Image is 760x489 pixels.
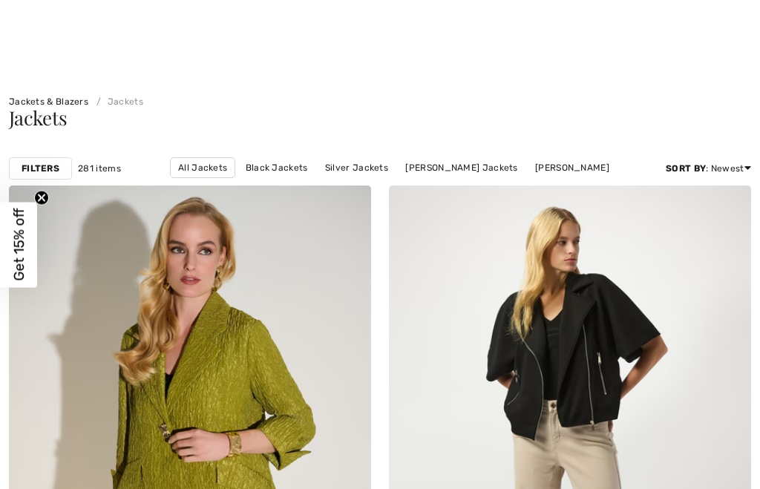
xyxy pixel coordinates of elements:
[398,158,525,177] a: [PERSON_NAME] Jackets
[9,96,88,107] a: Jackets & Blazers
[388,178,437,197] a: Pattern
[170,157,235,178] a: All Jackets
[666,163,706,174] strong: Sort By
[238,158,315,177] a: Black Jackets
[9,105,67,131] span: Jackets
[10,209,27,281] span: Get 15% off
[34,190,49,205] button: Close teaser
[318,158,396,177] a: Silver Jackets
[91,96,142,107] a: Jackets
[350,178,386,197] a: Solid
[78,162,121,175] span: 281 items
[666,162,751,175] div: : Newest
[528,158,617,177] a: [PERSON_NAME]
[22,162,59,175] strong: Filters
